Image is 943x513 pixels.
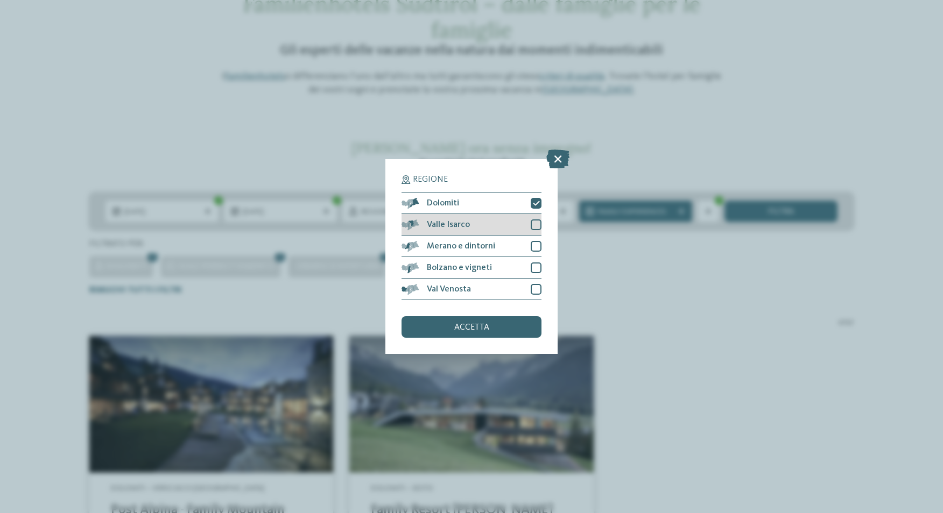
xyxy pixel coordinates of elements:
[427,199,459,208] span: Dolomiti
[427,242,495,251] span: Merano e dintorni
[427,220,470,229] span: Valle Isarco
[454,323,489,332] span: accetta
[413,175,448,184] span: Regione
[427,263,492,272] span: Bolzano e vigneti
[427,285,471,294] span: Val Venosta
